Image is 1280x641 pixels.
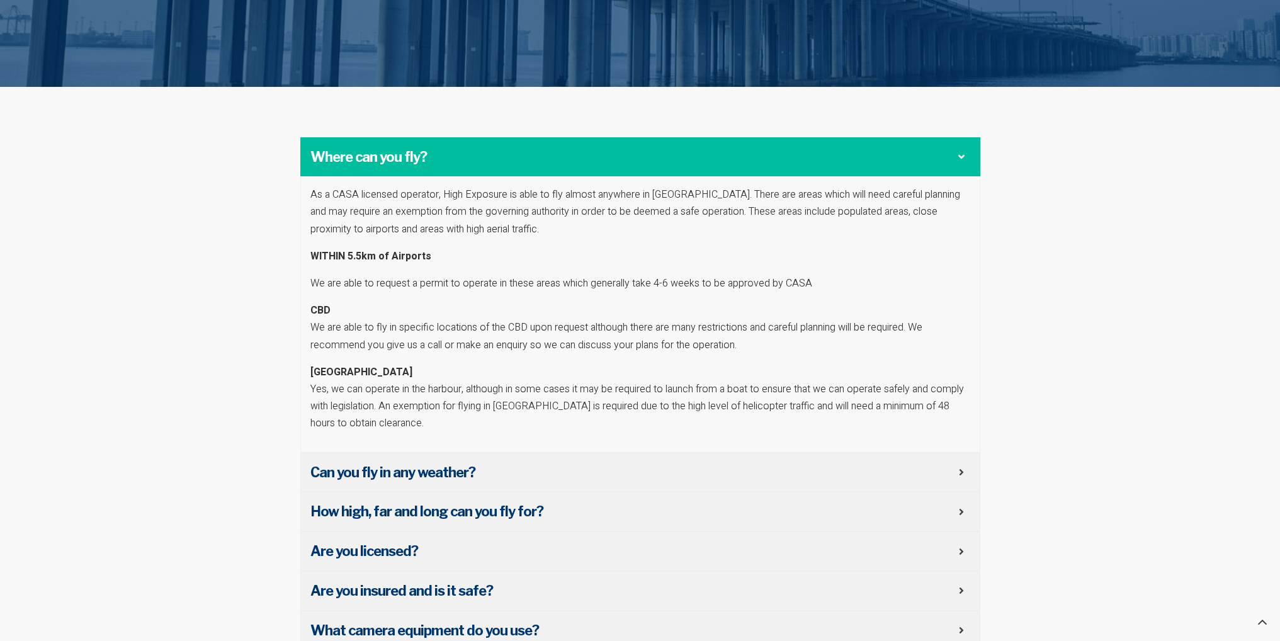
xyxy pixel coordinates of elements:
p: We are able to request a permit to operate in these areas which generally take 4-6 weeks to be ap... [310,275,970,292]
span: Are you insured and is it safe? [310,581,959,601]
span: How high, far and long can you fly for? [310,502,959,521]
strong: WITHIN 5.5km of Airports [310,249,431,264]
span: What camera equipment do you use? [310,621,959,640]
p: As a CASA licensed operator, High Exposure is able to fly almost anywhere in [GEOGRAPHIC_DATA]. T... [310,186,970,238]
strong: CBD [310,303,331,318]
span: Can you fly in any weather? [310,463,959,482]
span: Are you licensed? [310,542,959,561]
p: We are able to fly in specific locations of the CBD upon request although there are many restrict... [310,302,970,354]
span: Where can you fly? [310,147,959,167]
strong: [GEOGRAPHIC_DATA] [310,365,412,380]
p: Yes, we can operate in the harbour, although in some cases it may be required to launch from a bo... [310,364,970,433]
